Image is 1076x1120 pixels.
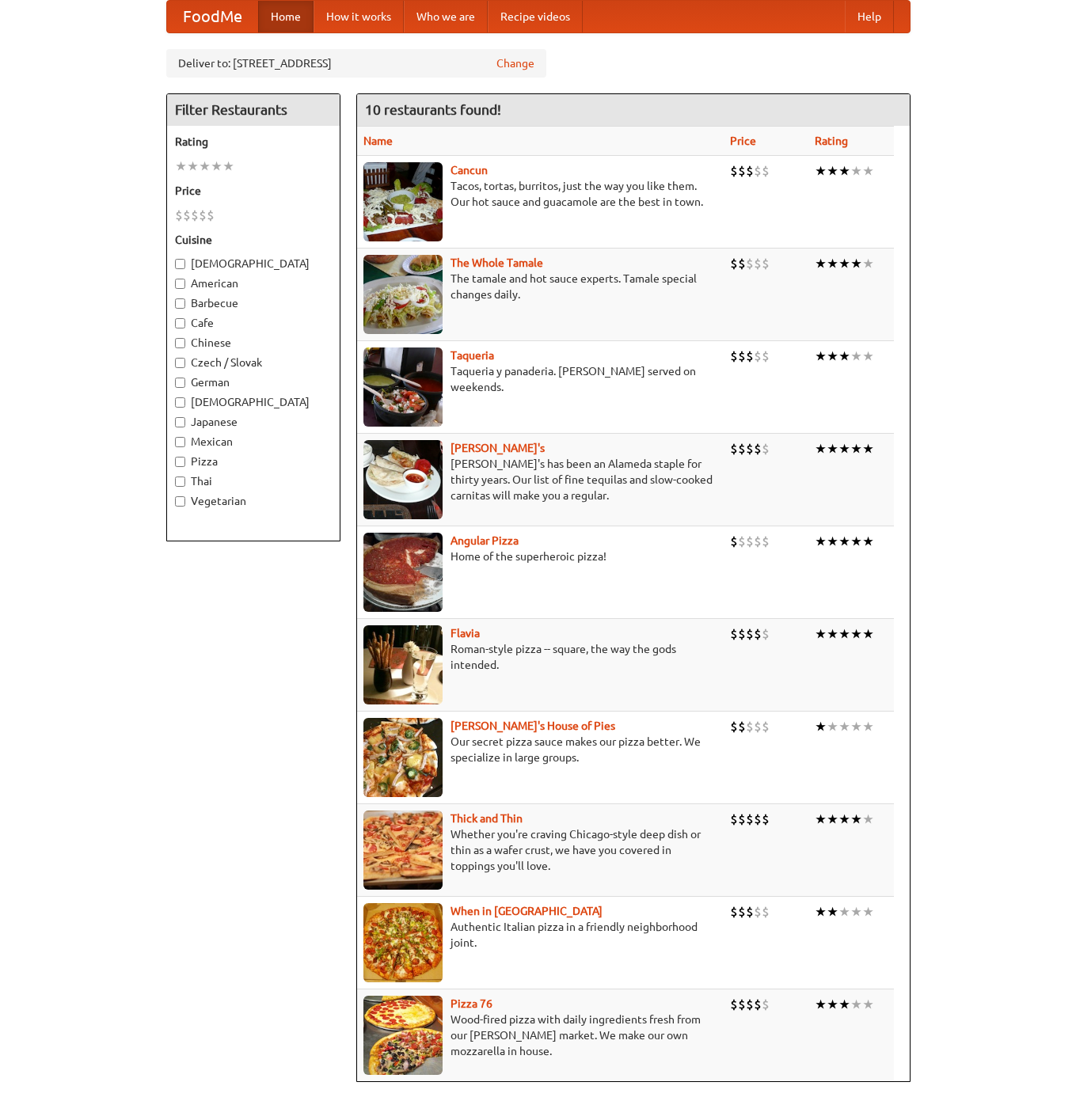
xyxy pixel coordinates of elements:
li: $ [730,255,738,272]
li: $ [746,533,754,550]
li: $ [746,347,754,365]
li: $ [746,440,754,457]
li: ★ [850,347,862,365]
li: $ [730,162,738,180]
p: Authentic Italian pizza in a friendly neighborhood joint. [363,919,718,951]
p: Home of the superheroic pizza! [363,549,718,564]
li: $ [754,347,762,365]
li: ★ [222,158,234,175]
b: Flavia [451,627,480,640]
li: $ [754,440,762,457]
li: ★ [187,158,199,175]
li: ★ [850,625,862,643]
li: $ [746,996,754,1013]
li: $ [738,718,746,735]
li: $ [730,625,738,643]
li: ★ [862,718,874,735]
li: $ [730,533,738,550]
li: ★ [838,718,850,735]
li: ★ [838,811,850,828]
li: ★ [850,903,862,921]
li: $ [762,996,770,1013]
li: ★ [815,625,827,643]
li: ★ [862,996,874,1013]
li: $ [746,811,754,828]
li: ★ [815,347,827,365]
li: ★ [850,162,862,180]
input: Barbecue [175,298,185,309]
img: taqueria.jpg [363,347,443,427]
li: $ [762,533,770,550]
li: ★ [862,347,874,365]
p: Tacos, tortas, burritos, just the way you like them. Our hot sauce and guacamole are the best in ... [363,178,718,210]
li: $ [754,625,762,643]
li: $ [746,718,754,735]
li: $ [762,347,770,365]
li: $ [730,903,738,921]
li: ★ [827,718,838,735]
li: ★ [850,255,862,272]
input: German [175,378,185,388]
li: ★ [850,440,862,457]
b: Thick and Thin [451,812,523,825]
li: ★ [815,162,827,180]
input: Mexican [175,437,185,447]
li: $ [207,207,215,224]
input: Chinese [175,338,185,348]
li: ★ [838,625,850,643]
img: wholetamale.jpg [363,255,443,334]
input: Thai [175,476,185,487]
p: Roman-style pizza -- square, the way the gods intended. [363,641,718,673]
li: $ [738,162,746,180]
input: Czech / Slovak [175,358,185,368]
b: [PERSON_NAME]'s House of Pies [451,719,615,732]
img: pizza76.jpg [363,996,443,1075]
li: $ [746,162,754,180]
li: ★ [815,996,827,1013]
p: [PERSON_NAME]'s has been an Alameda staple for thirty years. Our list of fine tequilas and slow-c... [363,456,718,503]
a: Name [363,135,393,147]
img: wheninrome.jpg [363,903,443,982]
label: [DEMOGRAPHIC_DATA] [175,256,332,271]
p: Our secret pizza sauce makes our pizza better. We specialize in large groups. [363,734,718,765]
li: $ [183,207,191,224]
li: $ [754,162,762,180]
p: Wood-fired pizza with daily ingredients fresh from our [PERSON_NAME] market. We make our own mozz... [363,1012,718,1059]
li: $ [762,718,770,735]
a: Who we are [404,1,488,32]
a: Change [496,55,534,71]
img: pedros.jpg [363,440,443,519]
label: Barbecue [175,295,332,311]
li: ★ [827,162,838,180]
b: Angular Pizza [451,534,519,547]
label: Cafe [175,315,332,331]
input: Pizza [175,457,185,467]
p: Taqueria y panaderia. [PERSON_NAME] served on weekends. [363,363,718,395]
li: $ [738,903,746,921]
li: $ [762,903,770,921]
li: $ [738,347,746,365]
li: ★ [827,625,838,643]
li: ★ [815,718,827,735]
h5: Price [175,183,332,199]
li: ★ [199,158,211,175]
label: Chinese [175,335,332,351]
label: Czech / Slovak [175,355,332,370]
label: German [175,374,332,390]
a: Price [730,135,756,147]
li: ★ [850,533,862,550]
li: ★ [815,255,827,272]
b: Taqueria [451,349,494,362]
li: $ [762,440,770,457]
li: ★ [815,903,827,921]
b: Cancun [451,164,488,177]
input: [DEMOGRAPHIC_DATA] [175,259,185,269]
li: $ [746,625,754,643]
li: $ [191,207,199,224]
b: [PERSON_NAME]'s [451,442,545,454]
label: [DEMOGRAPHIC_DATA] [175,394,332,410]
input: Japanese [175,417,185,427]
b: Pizza 76 [451,997,492,1010]
li: ★ [211,158,222,175]
ng-pluralize: 10 restaurants found! [365,102,501,117]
